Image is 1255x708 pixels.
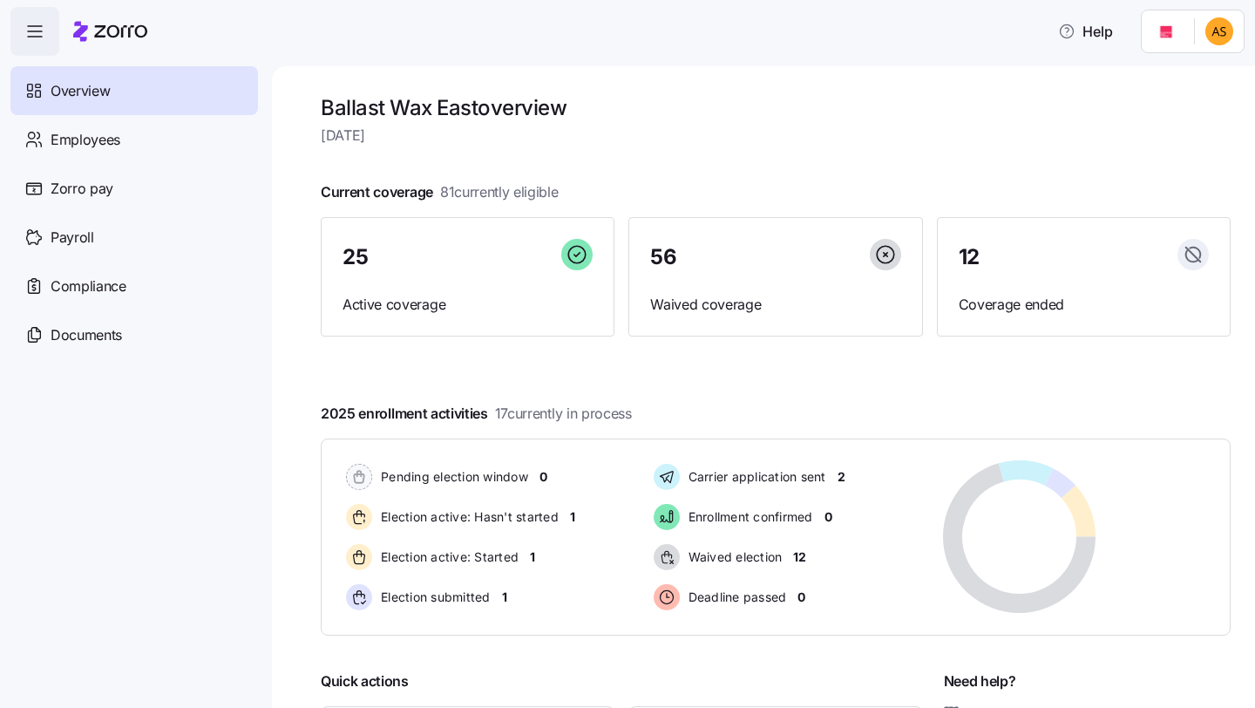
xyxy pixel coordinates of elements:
[376,589,491,606] span: Election submitted
[10,262,258,310] a: Compliance
[1058,21,1113,42] span: Help
[51,80,110,102] span: Overview
[343,247,368,268] span: 25
[650,294,900,316] span: Waived coverage
[321,181,559,203] span: Current coverage
[51,227,94,248] span: Payroll
[683,548,783,566] span: Waived election
[944,671,1016,692] span: Need help?
[838,468,845,486] span: 2
[530,548,535,566] span: 1
[10,66,258,115] a: Overview
[570,508,575,526] span: 1
[959,294,1209,316] span: Coverage ended
[1044,14,1127,49] button: Help
[683,589,787,606] span: Deadline passed
[797,589,805,606] span: 0
[793,548,805,566] span: 12
[376,548,519,566] span: Election active: Started
[502,589,507,606] span: 1
[650,247,676,268] span: 56
[683,468,826,486] span: Carrier application sent
[51,324,122,346] span: Documents
[343,294,593,316] span: Active coverage
[683,508,813,526] span: Enrollment confirmed
[495,403,632,425] span: 17 currently in process
[539,468,547,486] span: 0
[51,129,120,151] span: Employees
[10,213,258,262] a: Payroll
[321,671,409,692] span: Quick actions
[10,310,258,359] a: Documents
[1205,17,1233,45] img: 835be5d9d2fb0bff5529581db3e63ca5
[824,508,832,526] span: 0
[10,115,258,164] a: Employees
[376,508,559,526] span: Election active: Hasn't started
[51,178,113,200] span: Zorro pay
[321,125,1231,146] span: [DATE]
[959,247,980,268] span: 12
[51,276,126,297] span: Compliance
[321,403,632,425] span: 2025 enrollment activities
[10,164,258,213] a: Zorro pay
[321,94,1231,121] h1: Ballast Wax East overview
[376,468,528,486] span: Pending election window
[440,181,559,203] span: 81 currently eligible
[1152,21,1180,42] img: Employer logo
